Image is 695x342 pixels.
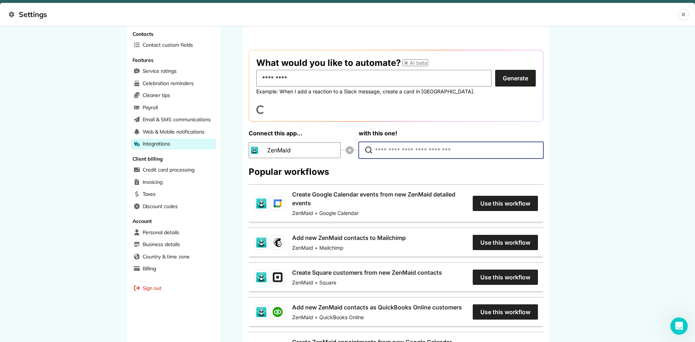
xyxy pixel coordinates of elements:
[143,241,180,248] span: Business details
[670,317,688,335] iframe: Intercom live chat
[131,227,216,238] a: Personal details
[131,252,216,262] a: Country & time zone
[678,9,689,20] button: Close
[9,9,678,20] span: Settings
[143,92,170,99] span: Cleaner tips
[131,139,216,149] a: Integrations
[143,140,170,147] span: Integrations
[143,253,190,260] span: Country & time zone
[143,80,194,87] span: Celebration reminders
[143,104,158,111] span: Payroll
[143,190,156,198] span: Taxes
[132,156,163,162] span: Client billing
[132,31,154,37] span: Contacts
[143,67,177,75] span: Service ratings
[143,203,178,210] span: Discount codes
[131,78,216,89] a: Celebration reminders
[143,128,205,135] span: Web & Mobile notifications
[143,284,162,292] span: Sign out
[143,265,156,272] span: Billing
[131,239,216,250] a: Business details
[131,283,216,294] a: Sign out
[131,263,216,274] a: Billing
[131,114,216,125] a: Email & SMS communications
[143,116,211,123] span: Email & SMS communications
[131,127,216,138] a: Web & Mobile notifications
[131,40,216,51] a: Contact custom fields
[132,218,152,224] span: Account
[131,102,216,113] a: Payroll
[143,229,179,236] span: Personal details
[131,177,216,188] a: Invoicing
[143,166,194,173] span: Credit card processing
[143,41,193,48] span: Contact custom fields
[131,201,216,212] a: Discount codes
[132,57,154,63] span: Features
[131,90,216,101] a: Cleaner tips
[131,165,216,176] a: Credit card processing
[143,178,163,186] span: Invoicing
[131,189,216,200] a: Taxes
[131,66,216,77] a: Service ratings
